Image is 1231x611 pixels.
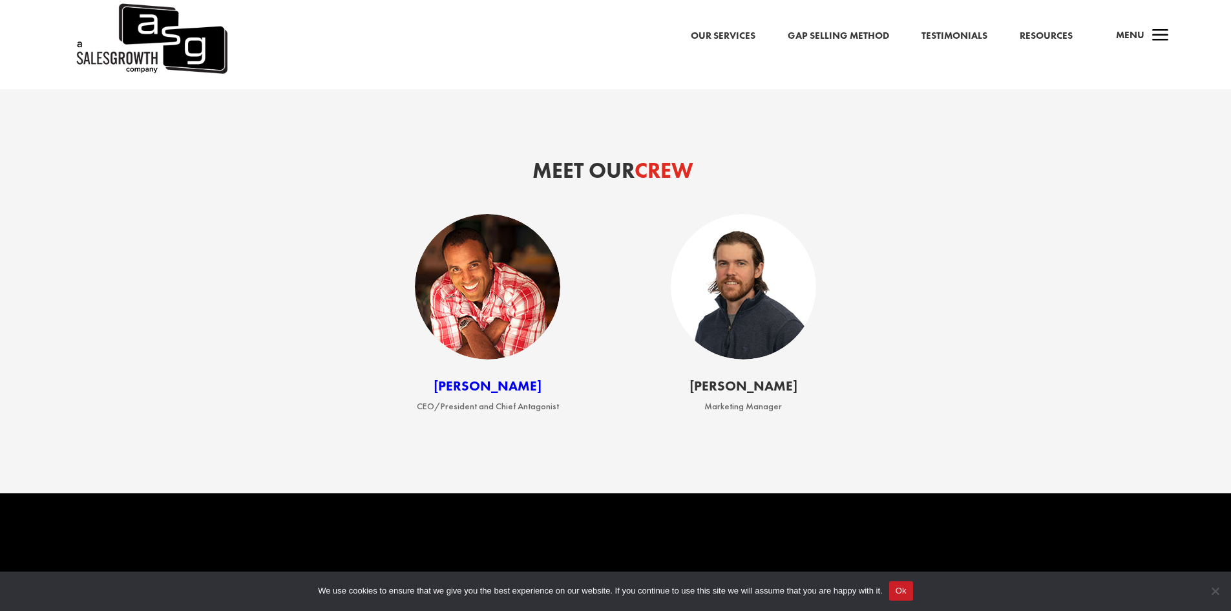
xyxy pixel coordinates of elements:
[1208,584,1221,597] span: No
[788,28,889,45] a: Gap Selling Method
[392,399,584,414] p: CEO/President and Chief Antagonist
[671,214,816,359] img: Sean Finlay
[1148,23,1173,49] span: a
[689,377,797,394] span: [PERSON_NAME]
[1116,28,1144,41] span: Menu
[1020,28,1073,45] a: Resources
[318,584,882,597] span: We use cookies to ensure that we give you the best experience on our website. If you continue to ...
[267,156,965,191] h2: Meet our
[647,399,839,414] p: Marketing Manager
[921,28,987,45] a: Testimonials
[889,581,913,601] button: Ok
[691,28,755,45] a: Our Services
[434,377,542,394] a: [PERSON_NAME]
[635,156,693,184] span: Crew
